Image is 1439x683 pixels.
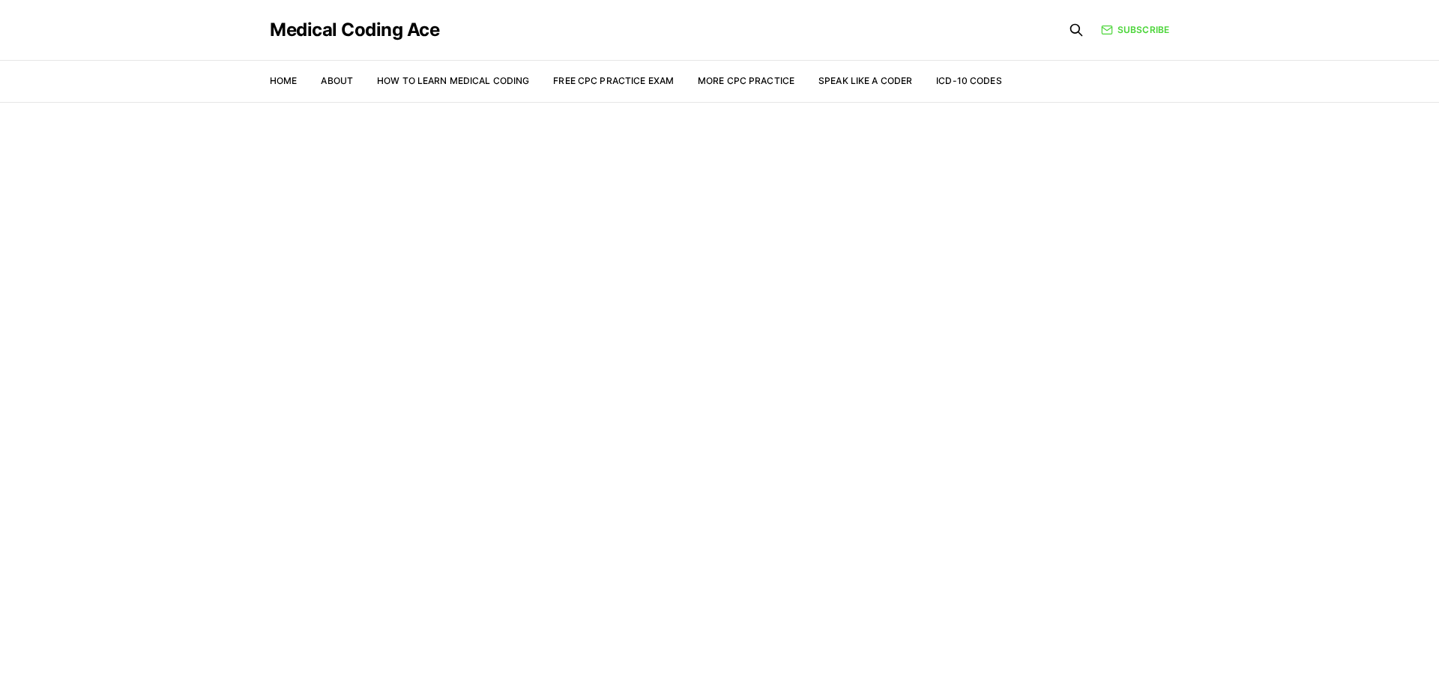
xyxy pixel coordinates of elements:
a: How to Learn Medical Coding [377,75,529,86]
a: Speak Like a Coder [818,75,912,86]
a: About [321,75,353,86]
a: Free CPC Practice Exam [553,75,674,86]
a: More CPC Practice [698,75,794,86]
a: Subscribe [1101,23,1169,37]
a: ICD-10 Codes [936,75,1001,86]
a: Home [270,75,297,86]
a: Medical Coding Ace [270,21,439,39]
